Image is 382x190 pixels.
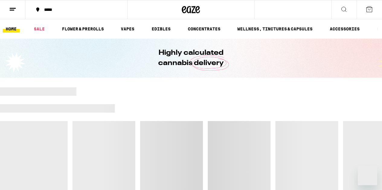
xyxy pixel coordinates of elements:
a: WELLNESS, TINCTURES & CAPSULES [234,25,316,33]
iframe: Button to launch messaging window [358,166,377,185]
a: CONCENTRATES [185,25,223,33]
a: SALE [31,25,48,33]
a: HOME [3,25,20,33]
a: VAPES [118,25,137,33]
h1: Highly calculated cannabis delivery [141,48,241,68]
a: EDIBLES [149,25,174,33]
a: FLOWER & PREROLLS [59,25,107,33]
a: ACCESSORIES [327,25,363,33]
